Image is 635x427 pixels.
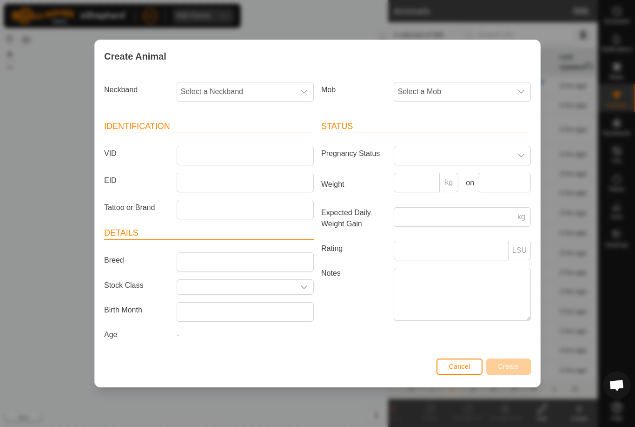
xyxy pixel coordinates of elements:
span: Select a Neckband [177,82,295,101]
label: Rating [317,241,390,257]
span: Create [498,363,519,370]
div: dropdown trigger [295,280,313,294]
label: Mob [317,82,390,98]
p-inputgroup-addon: kg [512,207,531,227]
label: Weight [317,173,390,196]
span: Cancel [449,363,470,370]
p-inputgroup-addon: LSU [509,241,531,260]
span: Select a Mob [394,82,512,101]
span: - [177,331,179,339]
header: Details [104,227,314,240]
span: Create Animal [104,49,166,63]
div: Open chat [603,371,631,399]
label: Age [100,329,173,340]
label: Pregnancy Status [317,146,390,162]
div: dropdown trigger [512,146,530,165]
button: Cancel [437,359,483,375]
label: EID [100,173,173,189]
div: dropdown trigger [295,82,313,101]
label: VID [100,146,173,162]
label: Neckband [100,82,173,98]
label: Stock Class [100,279,173,291]
label: Tattoo or Brand [100,200,173,216]
header: Status [321,120,531,133]
header: Identification [104,120,314,133]
label: Breed [100,252,173,268]
div: dropdown trigger [512,82,530,101]
label: Notes [317,268,390,320]
p-inputgroup-addon: kg [440,173,458,192]
label: on [462,177,474,189]
label: Expected Daily Weight Gain [317,207,390,230]
button: Create [486,359,531,375]
label: Birth Month [100,302,173,318]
